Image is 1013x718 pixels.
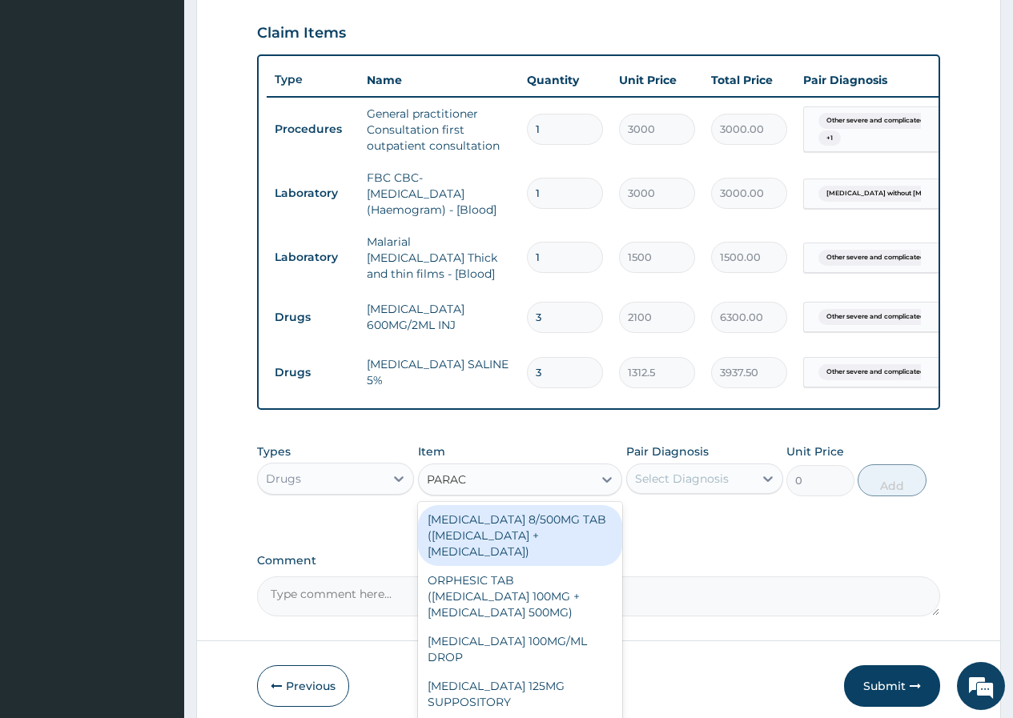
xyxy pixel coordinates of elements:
th: Quantity [519,64,611,96]
span: We're online! [93,202,221,363]
td: FBC CBC-[MEDICAL_DATA] (Haemogram) - [Blood] [359,162,519,226]
div: [MEDICAL_DATA] 100MG/ML DROP [418,627,623,672]
td: Drugs [267,358,359,387]
label: Unit Price [786,443,844,459]
span: Other severe and complicated P... [818,113,944,129]
td: General practitioner Consultation first outpatient consultation [359,98,519,162]
div: Chat with us now [83,90,269,110]
label: Comment [257,554,940,568]
span: + 1 [818,130,841,146]
div: [MEDICAL_DATA] 125MG SUPPOSITORY [418,672,623,716]
span: [MEDICAL_DATA] without [MEDICAL_DATA] [818,186,980,202]
div: Select Diagnosis [635,471,729,487]
th: Type [267,65,359,94]
button: Previous [257,665,349,707]
td: Malarial [MEDICAL_DATA] Thick and thin films - [Blood] [359,226,519,290]
td: Procedures [267,114,359,144]
label: Pair Diagnosis [626,443,709,459]
div: [MEDICAL_DATA] 8/500MG TAB ([MEDICAL_DATA] + [MEDICAL_DATA]) [418,505,623,566]
th: Unit Price [611,64,703,96]
span: Other severe and complicated P... [818,309,944,325]
button: Submit [844,665,940,707]
h3: Claim Items [257,25,346,42]
td: [MEDICAL_DATA] SALINE 5% [359,348,519,396]
td: Laboratory [267,243,359,272]
button: Add [858,464,926,496]
div: Drugs [266,471,301,487]
img: d_794563401_company_1708531726252_794563401 [30,80,65,120]
span: Other severe and complicated P... [818,364,944,380]
td: Drugs [267,303,359,332]
div: Minimize live chat window [263,8,301,46]
span: Other severe and complicated P... [818,250,944,266]
label: Item [418,443,445,459]
div: ORPHESIC TAB ([MEDICAL_DATA] 100MG +[MEDICAL_DATA] 500MG) [418,566,623,627]
td: [MEDICAL_DATA] 600MG/2ML INJ [359,293,519,341]
td: Laboratory [267,178,359,208]
th: Total Price [703,64,795,96]
textarea: Type your message and hit 'Enter' [8,437,305,493]
label: Types [257,445,291,459]
th: Pair Diagnosis [795,64,971,96]
th: Name [359,64,519,96]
